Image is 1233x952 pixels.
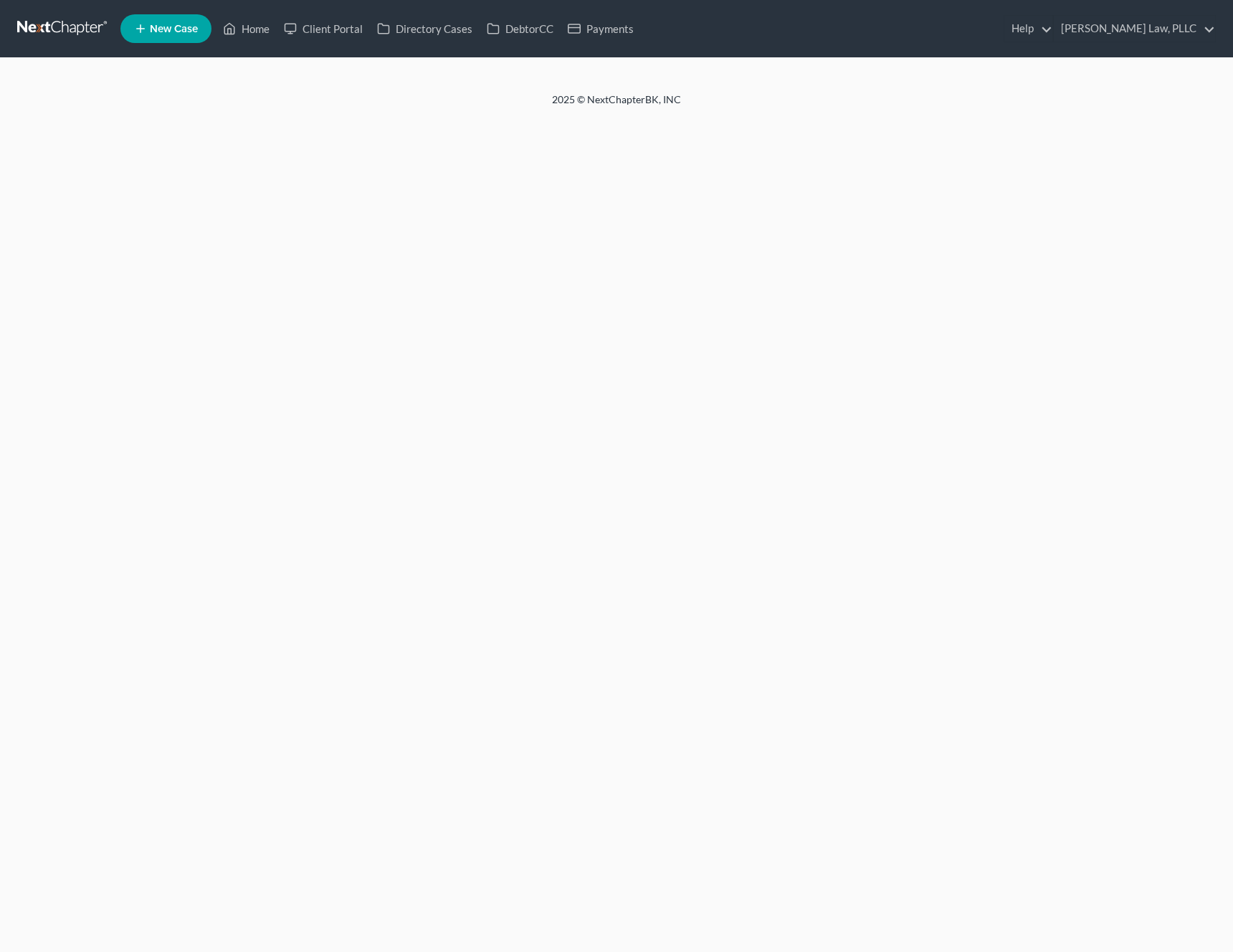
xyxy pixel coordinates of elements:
[1004,16,1052,42] a: Help
[561,16,641,42] a: Payments
[277,16,370,42] a: Client Portal
[216,16,277,42] a: Home
[208,92,1025,118] div: 2025 © NextChapterBK, INC
[480,16,561,42] a: DebtorCC
[120,14,211,43] new-legal-case-button: New Case
[370,16,480,42] a: Directory Cases
[1054,16,1215,42] a: [PERSON_NAME] Law, PLLC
